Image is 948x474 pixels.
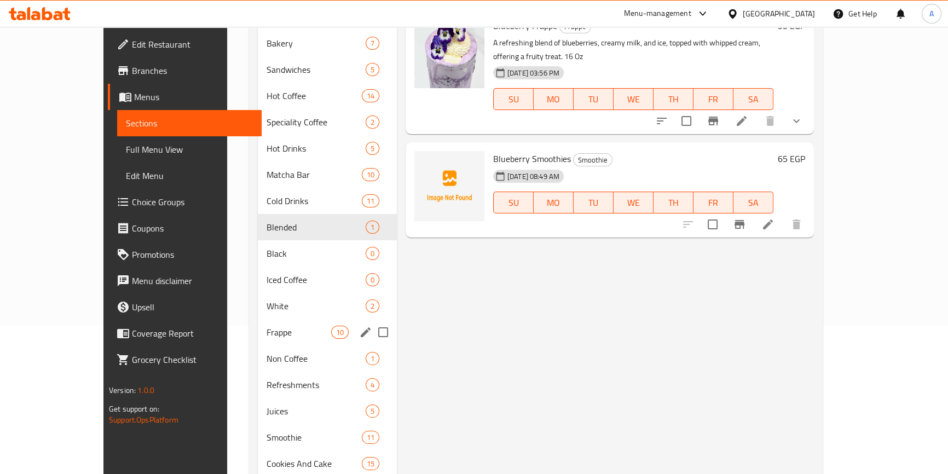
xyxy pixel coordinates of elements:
[366,354,379,364] span: 1
[117,163,262,189] a: Edit Menu
[366,63,379,76] div: items
[108,189,262,215] a: Choice Groups
[108,84,262,110] a: Menus
[778,18,805,33] h6: 55 EGP
[493,151,571,167] span: Blueberry Smoothies
[493,36,773,63] p: A refreshing blend of blueberries, creamy milk, and ice, topped with whipped cream, offering a fr...
[578,195,609,211] span: TU
[267,115,366,129] span: Speciality Coffee
[258,109,397,135] div: Speciality Coffee2
[693,88,733,110] button: FR
[658,91,689,107] span: TH
[366,222,379,233] span: 1
[108,320,262,346] a: Coverage Report
[108,57,262,84] a: Branches
[362,459,379,469] span: 15
[366,275,379,285] span: 0
[109,402,159,416] span: Get support on:
[267,168,362,181] span: Matcha Bar
[267,457,362,470] span: Cookies And Cake
[618,195,649,211] span: WE
[267,89,362,102] span: Hot Coffee
[258,83,397,109] div: Hot Coffee14
[132,195,253,209] span: Choice Groups
[761,218,774,231] a: Edit menu item
[362,431,379,444] div: items
[498,195,529,211] span: SU
[658,195,689,211] span: TH
[573,153,612,166] div: Smoothie
[738,91,769,107] span: SA
[493,192,534,213] button: SU
[503,171,564,182] span: [DATE] 08:49 AM
[267,378,366,391] span: Refreshments
[675,109,698,132] span: Select to update
[132,327,253,340] span: Coverage Report
[618,91,649,107] span: WE
[362,91,379,101] span: 14
[614,88,654,110] button: WE
[134,90,253,103] span: Menus
[414,151,484,221] img: Blueberry Smoothies
[108,215,262,241] a: Coupons
[366,380,379,390] span: 4
[108,346,262,373] a: Grocery Checklist
[132,64,253,77] span: Branches
[126,169,253,182] span: Edit Menu
[132,274,253,287] span: Menu disclaimer
[132,38,253,51] span: Edit Restaurant
[701,213,724,236] span: Select to update
[783,108,810,134] button: show more
[698,91,729,107] span: FR
[258,135,397,161] div: Hot Drinks5
[574,192,614,213] button: TU
[366,115,379,129] div: items
[267,63,366,76] div: Sandwiches
[258,30,397,56] div: Bakery7
[108,268,262,294] a: Menu disclaimer
[366,273,379,286] div: items
[757,108,783,134] button: delete
[654,88,693,110] button: TH
[258,214,397,240] div: Blended1
[108,241,262,268] a: Promotions
[267,37,366,50] span: Bakery
[649,108,675,134] button: sort-choices
[366,117,379,128] span: 2
[693,192,733,213] button: FR
[258,267,397,293] div: Iced Coffee0
[258,398,397,424] div: Juices5
[267,194,362,207] div: Cold Drinks
[109,413,178,427] a: Support.OpsPlatform
[783,211,810,238] button: delete
[503,68,564,78] span: [DATE] 03:56 PM
[362,170,379,180] span: 10
[267,221,366,234] span: Blended
[366,143,379,154] span: 5
[700,108,726,134] button: Branch-specific-item
[138,383,155,397] span: 1.0.0
[267,142,366,155] span: Hot Drinks
[267,247,366,260] span: Black
[574,154,612,166] span: Smoothie
[267,352,366,365] span: Non Coffee
[538,195,569,211] span: MO
[733,192,773,213] button: SA
[362,457,379,470] div: items
[267,326,331,339] span: Frappe
[362,196,379,206] span: 11
[733,88,773,110] button: SA
[132,248,253,261] span: Promotions
[366,37,379,50] div: items
[778,151,805,166] h6: 65 EGP
[362,194,379,207] div: items
[534,88,574,110] button: MO
[614,192,654,213] button: WE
